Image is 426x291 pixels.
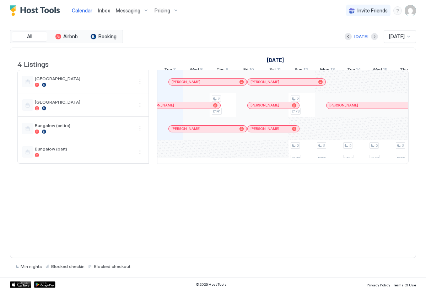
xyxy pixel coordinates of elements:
span: [PERSON_NAME] [250,103,279,108]
span: £160 [344,156,352,160]
button: Airbnb [49,32,84,42]
span: Airbnb [63,33,78,40]
span: 2 [349,143,351,148]
div: menu [136,124,144,133]
span: 10 [249,67,254,74]
span: £160 [397,156,405,160]
a: October 16, 2025 [398,65,415,76]
span: £173 [292,109,300,114]
span: £141 [213,109,221,114]
span: Messaging [116,7,140,14]
span: Sat [269,67,276,74]
span: Min nights [21,264,42,269]
span: 2 [297,97,299,101]
span: Privacy Policy [367,283,390,287]
div: menu [136,101,144,109]
span: Tue [347,67,355,74]
span: Invite Friends [357,7,388,14]
span: 8 [200,67,203,74]
span: Booking [98,33,117,40]
button: More options [136,101,144,109]
a: October 14, 2025 [345,65,363,76]
span: All [27,33,32,40]
span: [GEOGRAPHIC_DATA] [35,99,133,105]
span: Bungalow (part) [35,146,133,152]
a: October 10, 2025 [242,65,256,76]
span: 12 [303,67,308,74]
span: Blocked checkin [51,264,85,269]
span: [GEOGRAPHIC_DATA] [35,76,133,81]
span: Wed [373,67,382,74]
span: Bungalow (entire) [35,123,133,128]
span: £180 [292,156,300,160]
a: October 15, 2025 [371,65,389,76]
span: 11 [277,67,281,74]
span: Sun [295,67,302,74]
span: £160 [371,156,379,160]
a: October 7, 2025 [162,65,178,76]
a: October 12, 2025 [293,65,310,76]
a: Google Play Store [34,281,55,288]
a: October 8, 2025 [188,65,205,76]
span: [PERSON_NAME] [172,126,200,131]
span: Thu [400,67,408,74]
div: menu [136,77,144,86]
span: 2 [218,97,220,101]
div: menu [393,6,402,15]
button: [DATE] [353,32,370,41]
a: October 11, 2025 [268,65,282,76]
button: Booking [86,32,121,42]
span: [PERSON_NAME] [250,79,279,84]
div: menu [136,148,144,156]
span: Pricing [155,7,170,14]
span: 9 [226,67,228,74]
span: £160 [318,156,326,160]
span: Tue [164,67,172,74]
a: Privacy Policy [367,281,390,288]
span: 2 [323,143,325,148]
div: tab-group [10,30,123,43]
span: 13 [330,67,335,74]
span: 7 [173,67,176,74]
button: More options [136,148,144,156]
button: All [12,32,47,42]
span: [PERSON_NAME] [145,103,174,108]
span: Terms Of Use [393,283,416,287]
span: Wed [190,67,199,74]
span: [PERSON_NAME] [329,103,358,108]
a: October 13, 2025 [318,65,337,76]
a: Inbox [98,7,110,14]
span: [PERSON_NAME] [250,126,279,131]
a: Terms Of Use [393,281,416,288]
span: [DATE] [389,33,405,40]
button: Previous month [345,33,352,40]
button: More options [136,77,144,86]
div: User profile [405,5,416,16]
span: Mon [320,67,329,74]
div: [DATE] [354,33,368,40]
button: Next month [371,33,378,40]
a: October 1, 2025 [265,55,286,65]
span: 15 [383,67,388,74]
span: 14 [356,67,361,74]
span: Thu [216,67,225,74]
span: [PERSON_NAME] [172,79,200,84]
a: October 9, 2025 [215,65,230,76]
button: More options [136,124,144,133]
a: Calendar [72,7,92,14]
span: 4 Listings [17,58,49,69]
span: 2 [402,143,404,148]
a: App Store [10,281,31,288]
a: Host Tools Logo [10,5,63,16]
span: Blocked checkout [94,264,130,269]
span: 2 [297,143,299,148]
span: 2 [376,143,378,148]
span: © 2025 Host Tools [196,282,227,287]
span: Fri [243,67,248,74]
